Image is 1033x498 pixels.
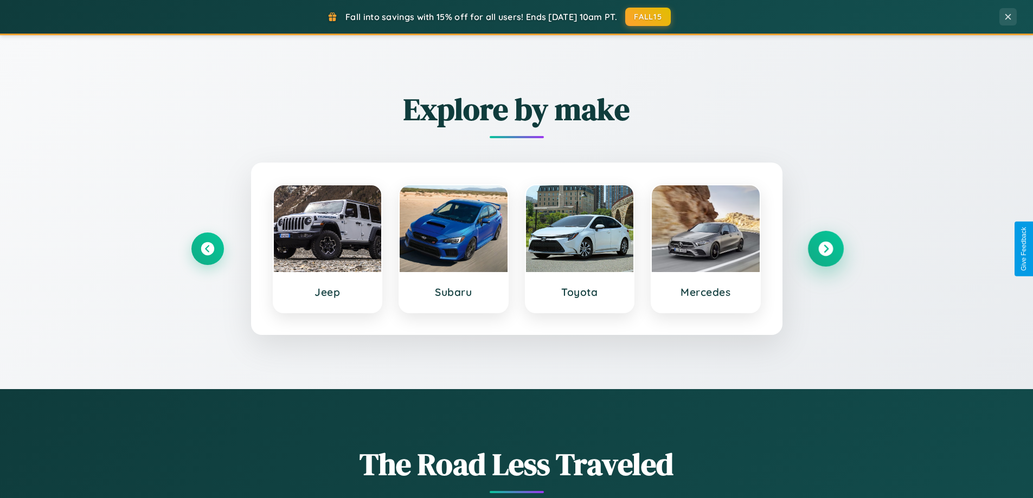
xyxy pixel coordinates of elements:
[663,286,749,299] h3: Mercedes
[285,286,371,299] h3: Jeep
[537,286,623,299] h3: Toyota
[345,11,617,22] span: Fall into savings with 15% off for all users! Ends [DATE] 10am PT.
[625,8,671,26] button: FALL15
[1020,227,1028,271] div: Give Feedback
[191,88,842,130] h2: Explore by make
[410,286,497,299] h3: Subaru
[191,443,842,485] h1: The Road Less Traveled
